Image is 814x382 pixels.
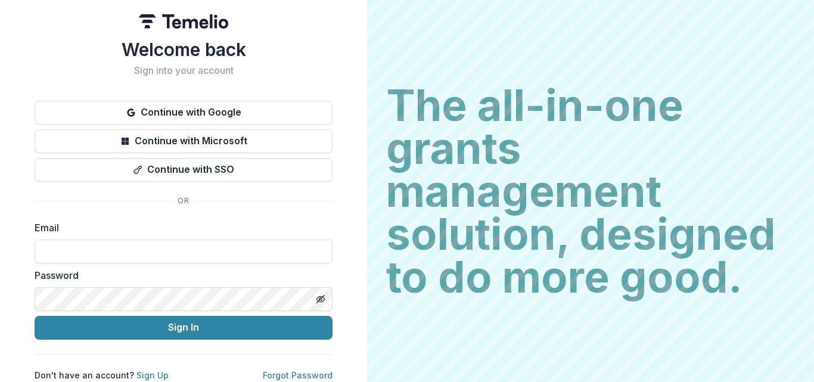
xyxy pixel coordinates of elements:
[35,369,169,381] p: Don't have an account?
[35,129,333,153] button: Continue with Microsoft
[139,14,228,29] img: Temelio
[35,268,325,282] label: Password
[35,65,333,76] h2: Sign into your account
[35,158,333,182] button: Continue with SSO
[263,370,333,380] a: Forgot Password
[35,316,333,340] button: Sign In
[311,290,330,309] button: Toggle password visibility
[136,370,169,380] a: Sign Up
[35,101,333,125] button: Continue with Google
[35,220,325,235] label: Email
[35,39,333,60] h1: Welcome back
